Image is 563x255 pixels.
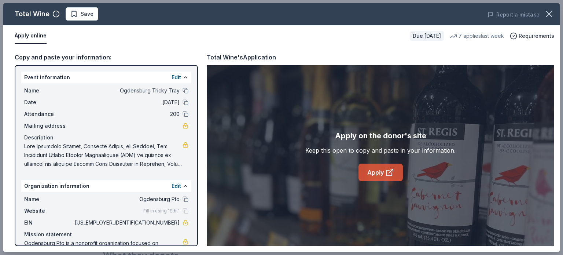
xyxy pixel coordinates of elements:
button: Edit [172,182,181,190]
div: 7 applies last week [450,32,504,40]
div: Apply on the donor's site [335,130,426,142]
div: Event information [21,72,191,83]
div: Due [DATE] [410,31,444,41]
span: Name [24,86,73,95]
button: Save [66,7,98,21]
div: Description [24,133,188,142]
div: Copy and paste your information: [15,52,198,62]
span: Mailing address [24,121,73,130]
span: Save [81,10,93,18]
span: Date [24,98,73,107]
span: Ogdensburg Pto [73,195,180,204]
button: Report a mistake [487,10,540,19]
button: Edit [172,73,181,82]
span: Lore Ipsumdolo Sitamet, Consecte Adipis, eli Seddoei, Tem Incididunt Utlabo Etdolor Magnaaliquae ... [24,142,183,168]
span: EIN [24,218,73,227]
div: Organization information [21,180,191,192]
a: Apply [358,164,403,181]
span: 200 [73,110,180,119]
span: Website [24,207,73,215]
span: Attendance [24,110,73,119]
span: [DATE] [73,98,180,107]
div: Mission statement [24,230,188,239]
span: Ogdensburg Tricky Tray [73,86,180,95]
span: Name [24,195,73,204]
button: Apply online [15,28,47,44]
span: Fill in using "Edit" [143,208,180,214]
div: Total Wine's Application [207,52,276,62]
div: Total Wine [15,8,49,20]
button: Requirements [510,32,554,40]
span: [US_EMPLOYER_IDENTIFICATION_NUMBER] [73,218,180,227]
div: Keep this open to copy and paste in your information. [305,146,456,155]
span: Requirements [519,32,554,40]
